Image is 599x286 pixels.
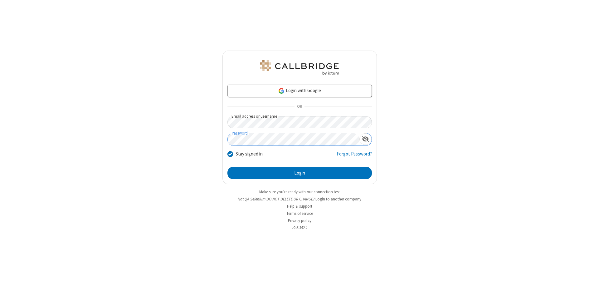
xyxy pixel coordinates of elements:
div: Show password [359,133,372,145]
input: Email address or username [227,116,372,128]
input: Password [228,133,359,145]
a: Privacy policy [288,218,311,223]
button: Login to another company [315,196,361,202]
span: OR [295,102,304,111]
a: Make sure you're ready with our connection test [259,189,340,195]
a: Login with Google [227,85,372,97]
a: Help & support [287,204,312,209]
a: Terms of service [286,211,313,216]
li: Not QA Selenium DO NOT DELETE OR CHANGE? [222,196,377,202]
button: Login [227,167,372,179]
a: Forgot Password? [337,150,372,162]
img: QA Selenium DO NOT DELETE OR CHANGE [259,60,340,75]
label: Stay signed in [236,150,263,158]
li: v2.6.352.1 [222,225,377,231]
img: google-icon.png [278,87,285,94]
